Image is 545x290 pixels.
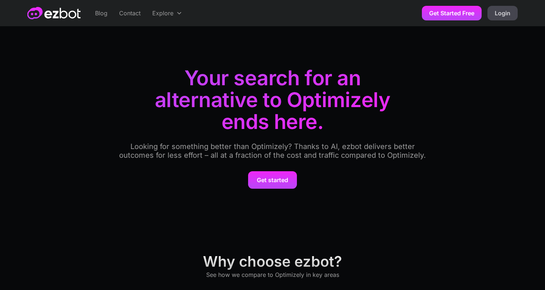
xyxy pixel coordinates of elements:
[39,270,506,279] div: See how we compare to Optimizely in key areas
[27,7,81,19] a: home
[487,6,518,20] a: Login
[39,253,506,270] h2: Why choose ezbot?
[248,171,297,189] a: Get started
[119,142,427,160] div: Looking for something better than Optimizely? Thanks to AI, ezbot delivers better outcomes for le...
[152,9,173,17] div: Explore
[422,6,482,20] a: Get Started Free
[133,67,412,136] h1: Your search for an alternative to Optimizely ends here.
